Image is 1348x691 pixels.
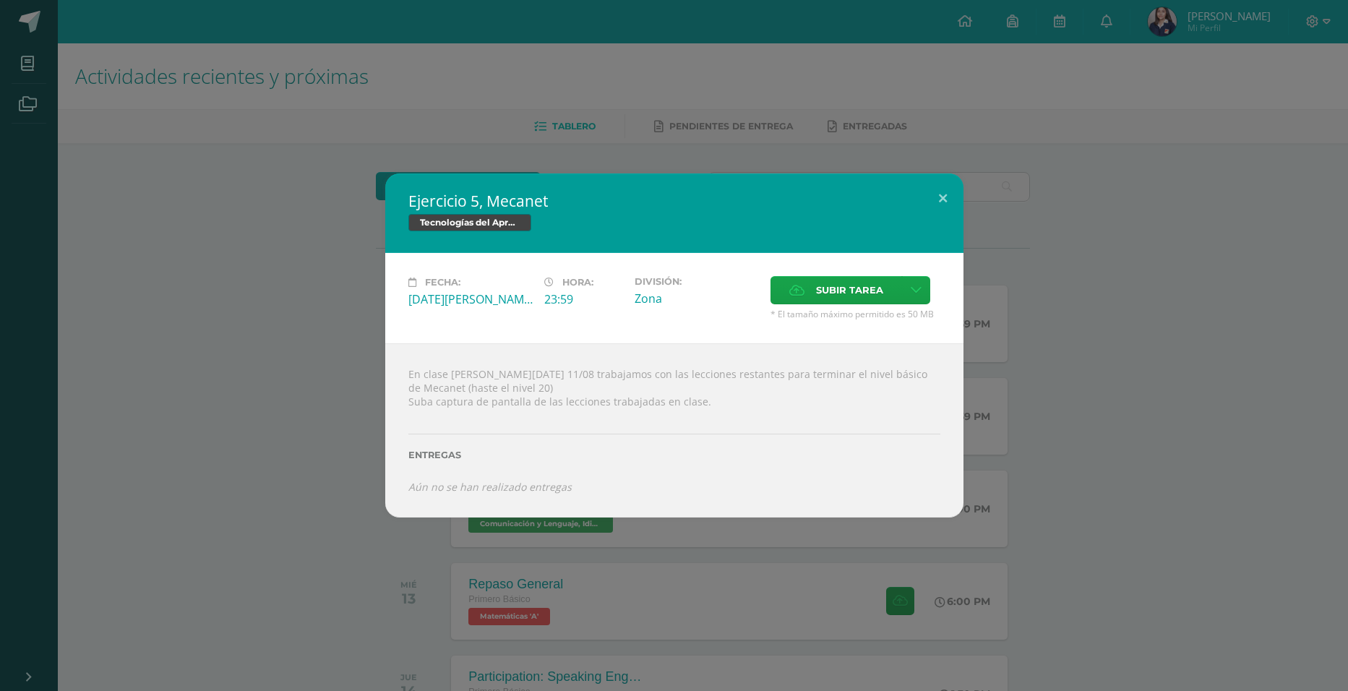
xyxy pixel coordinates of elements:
span: * El tamaño máximo permitido es 50 MB [770,308,940,320]
span: Fecha: [425,277,460,288]
div: 23:59 [544,291,623,307]
label: División: [635,276,759,287]
span: Tecnologías del Aprendizaje y la Comunicación [408,214,531,231]
span: Hora: [562,277,593,288]
div: [DATE][PERSON_NAME] [408,291,533,307]
h2: Ejercicio 5, Mecanet [408,191,940,211]
div: En clase [PERSON_NAME][DATE] 11/08 trabajamos con las lecciones restantes para terminar el nivel ... [385,343,963,517]
label: Entregas [408,450,940,460]
button: Close (Esc) [922,173,963,223]
div: Zona [635,291,759,306]
i: Aún no se han realizado entregas [408,480,572,494]
span: Subir tarea [816,277,883,304]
